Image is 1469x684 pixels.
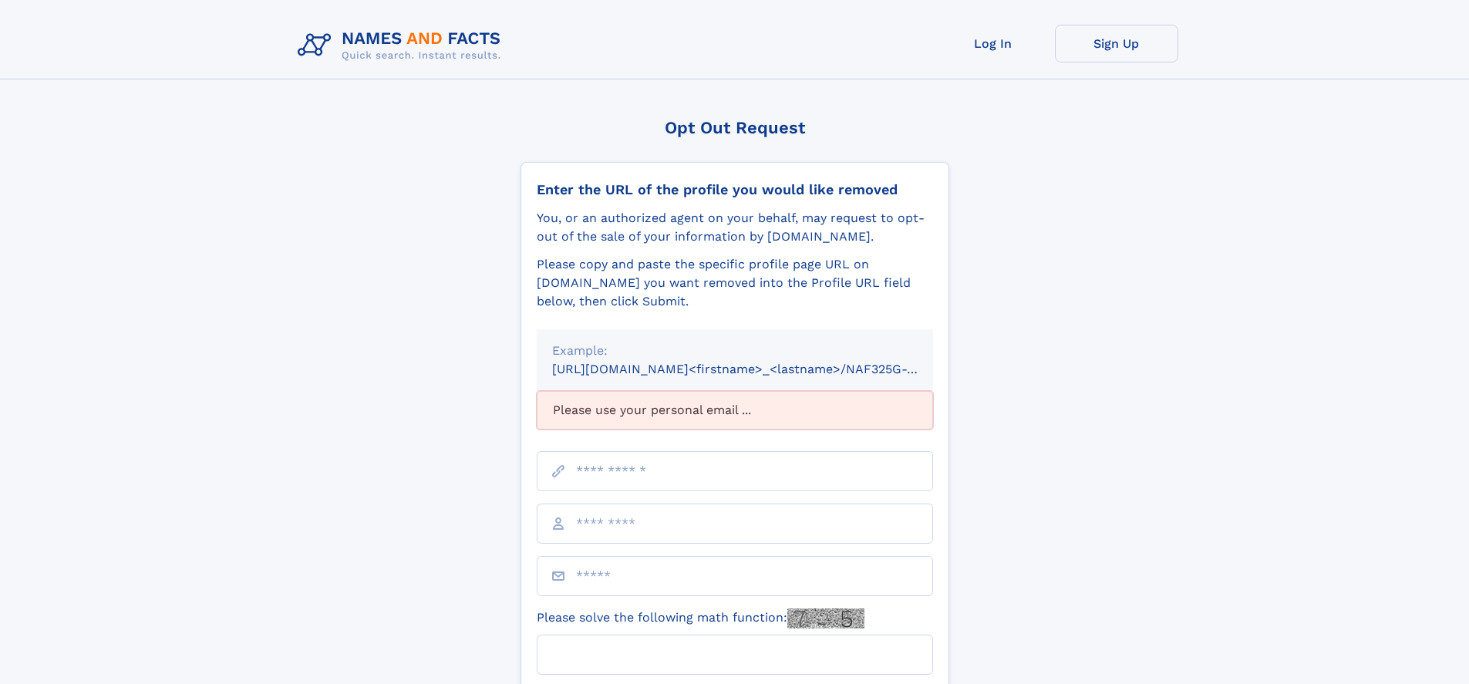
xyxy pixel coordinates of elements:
div: Please use your personal email ... [537,391,933,430]
div: Opt Out Request [521,118,949,137]
a: Sign Up [1055,25,1178,62]
div: Please copy and paste the specific profile page URL on [DOMAIN_NAME] you want removed into the Pr... [537,255,933,311]
div: You, or an authorized agent on your behalf, may request to opt-out of the sale of your informatio... [537,209,933,246]
div: Example: [552,342,918,360]
label: Please solve the following math function: [537,608,864,628]
div: Enter the URL of the profile you would like removed [537,181,933,198]
small: [URL][DOMAIN_NAME]<firstname>_<lastname>/NAF325G-xxxxxxxx [552,362,962,376]
a: Log In [932,25,1055,62]
img: Logo Names and Facts [291,25,514,66]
